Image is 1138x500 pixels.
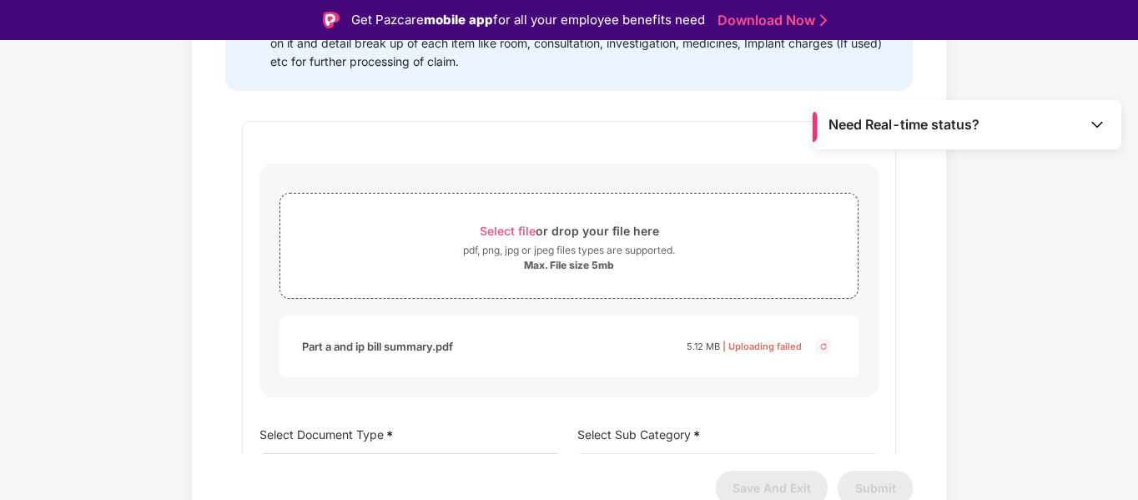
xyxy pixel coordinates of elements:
[577,422,879,447] label: Select Sub Category
[302,332,453,361] div: Part a and ip bill summary.pdf
[524,259,614,272] div: Max. File size 5mb
[828,116,979,134] span: Need Real-time status?
[687,341,720,352] span: 5.12 MB
[259,422,561,447] label: Select Document Type
[813,336,833,356] img: svg+xml;base64,PHN2ZyBpZD0iQ3Jvc3MtMjR4MjQiIHhtbG5zPSJodHRwOi8vd3d3LnczLm9yZy8yMDAwL3N2ZyIgd2lkdG...
[718,12,822,29] a: Download Now
[820,12,827,29] img: Stroke
[723,341,802,352] span: | Uploading failed
[855,481,896,495] span: Submit
[351,10,705,30] div: Get Pazcare for all your employee benefits need
[480,224,536,238] span: Select file
[733,481,811,495] span: Save And Exit
[1089,116,1105,133] img: Toggle Icon
[424,12,493,28] strong: mobile app
[323,12,340,28] img: Logo
[280,206,858,285] span: Select fileor drop your file herepdf, png, jpg or jpeg files types are supported.Max. File size 5mb
[463,242,675,259] div: pdf, png, jpg or jpeg files types are supported.
[480,220,659,242] div: or drop your file here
